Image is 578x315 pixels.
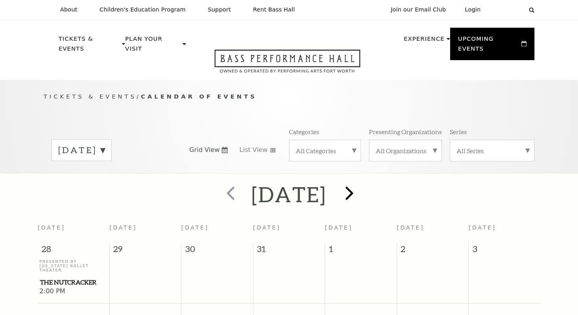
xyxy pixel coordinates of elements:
span: List View [240,146,268,154]
span: [DATE] [325,224,353,231]
label: [DATE] [58,144,105,156]
p: / [44,92,534,102]
p: Experience [404,34,445,48]
p: Presented By [US_STATE] Ballet Theater [40,259,107,273]
span: 30 [181,243,253,259]
span: 1 [325,243,396,259]
label: All Organizations [376,146,435,155]
select: Select: [493,6,521,13]
span: [DATE] [38,224,65,231]
p: Support [208,6,231,13]
p: Presenting Organizations [369,127,442,136]
p: Children's Education Program [99,6,186,13]
p: Rent Bass Hall [253,6,295,13]
span: [DATE] [181,224,209,231]
p: Plan Your Visit [125,34,181,58]
span: Tickets & Events [44,93,137,100]
p: Upcoming Events [458,34,519,58]
p: About [60,6,77,13]
span: 2 [397,243,468,259]
label: All Categories [296,146,354,155]
label: All Series [456,146,528,155]
p: Tickets & Events [59,34,120,58]
span: The Nutcracker [40,277,107,287]
span: 29 [110,243,181,259]
p: Series [450,127,467,136]
span: 3 [469,243,540,259]
h2: [DATE] [251,182,326,207]
button: prev [215,180,244,209]
span: Calendar of Events [141,93,257,100]
span: Grid View [189,146,220,154]
span: 31 [253,243,325,259]
span: [DATE] [253,224,281,231]
button: next [334,180,363,209]
p: Categories [289,127,319,136]
span: [DATE] [109,224,137,231]
span: 2:00 PM [40,287,107,296]
span: [DATE] [469,224,496,231]
span: [DATE] [397,224,424,231]
span: 28 [38,243,109,259]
